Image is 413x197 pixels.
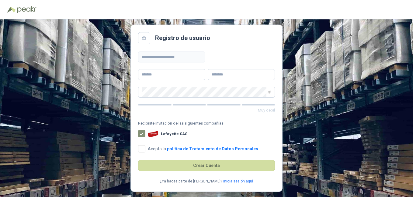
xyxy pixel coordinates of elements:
a: política de Tratamiento de Datos Personales [167,146,258,151]
span: Acepto la [145,147,261,151]
b: Lafayette SAS [161,132,187,136]
p: Muy débil [138,107,275,113]
span: eye-invisible [268,90,271,94]
img: Logo [7,7,16,13]
a: Inicia sesión aquí [223,179,253,184]
img: Company Logo [148,129,158,139]
p: ¿Ya haces parte de [PERSON_NAME]? [160,179,222,184]
span: Recibiste invitación de las siguientes compañías [138,120,275,126]
h2: Registro de usuario [155,33,210,43]
button: Crear Cuenta [138,160,275,171]
img: Peakr [17,6,36,13]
